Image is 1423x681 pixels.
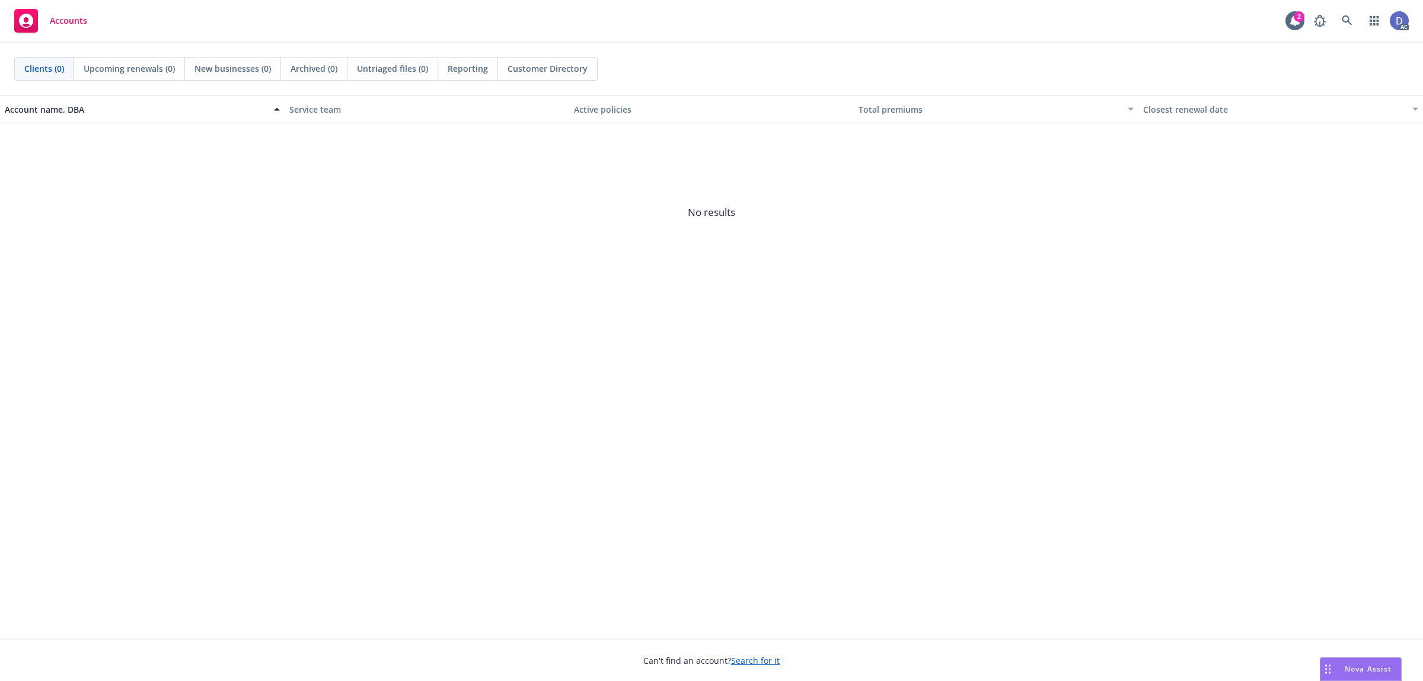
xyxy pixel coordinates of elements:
span: New businesses (0) [194,62,271,75]
a: Search for it [731,655,780,666]
button: Active policies [569,95,854,123]
div: Account name, DBA [5,103,267,116]
div: Total premiums [859,103,1121,116]
span: Upcoming renewals (0) [84,62,175,75]
span: Nova Assist [1345,664,1392,674]
span: Untriaged files (0) [357,62,428,75]
span: Can't find an account? [643,654,780,667]
button: Nova Assist [1320,657,1402,681]
a: Report a Bug [1308,9,1332,33]
span: Customer Directory [508,62,588,75]
div: Closest renewal date [1143,103,1405,116]
button: Service team [285,95,569,123]
a: Accounts [9,4,92,37]
span: Reporting [448,62,488,75]
span: Accounts [50,16,87,26]
a: Switch app [1363,9,1386,33]
div: Service team [289,103,564,116]
button: Closest renewal date [1138,95,1423,123]
div: Active policies [574,103,849,116]
div: 2 [1294,11,1304,22]
span: Archived (0) [291,62,337,75]
div: Drag to move [1320,658,1335,680]
a: Search [1335,9,1359,33]
button: Total premiums [854,95,1138,123]
span: Clients (0) [24,62,64,75]
img: photo [1390,11,1409,30]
